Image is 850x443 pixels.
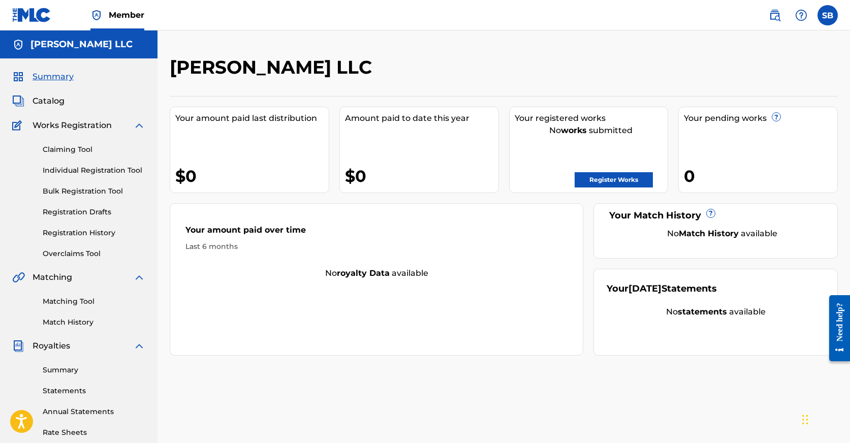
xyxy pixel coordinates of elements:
div: $0 [345,165,498,187]
div: No available [619,228,825,240]
strong: works [561,125,587,135]
a: Summary [43,365,145,375]
div: Amount paid to date this year [345,112,498,124]
strong: statements [678,307,727,317]
img: MLC Logo [12,8,51,22]
div: Drag [802,404,808,435]
span: ? [707,209,715,217]
span: [DATE] [628,283,662,294]
a: Annual Statements [43,406,145,417]
img: Works Registration [12,119,25,132]
div: Your amount paid last distribution [175,112,329,124]
a: Match History [43,317,145,328]
div: Your registered works [515,112,668,124]
a: Bulk Registration Tool [43,186,145,197]
span: Matching [33,271,72,283]
a: Registration Drafts [43,207,145,217]
div: No available [607,306,825,318]
span: Royalties [33,340,70,352]
a: Public Search [765,5,785,25]
div: No available [170,267,583,279]
div: Your pending works [684,112,837,124]
span: Member [109,9,144,21]
img: expand [133,119,145,132]
a: CatalogCatalog [12,95,65,107]
span: Works Registration [33,119,112,132]
img: Matching [12,271,25,283]
div: Your amount paid over time [185,224,568,241]
a: Statements [43,386,145,396]
a: Overclaims Tool [43,248,145,259]
a: Matching Tool [43,296,145,307]
a: Rate Sheets [43,427,145,438]
img: expand [133,340,145,352]
span: Catalog [33,95,65,107]
strong: Match History [679,229,739,238]
div: $0 [175,165,329,187]
div: Your Statements [607,282,717,296]
div: Last 6 months [185,241,568,252]
div: User Menu [817,5,838,25]
a: Registration History [43,228,145,238]
strong: royalty data [337,268,390,278]
img: Catalog [12,95,24,107]
div: 0 [684,165,837,187]
img: expand [133,271,145,283]
img: Top Rightsholder [90,9,103,21]
div: Your Match History [607,209,825,223]
h5: GOODCHILD LLC [30,39,133,50]
img: Accounts [12,39,24,51]
iframe: Resource Center [822,284,850,371]
div: No submitted [515,124,668,137]
a: Register Works [575,172,653,187]
img: Royalties [12,340,24,352]
div: Help [791,5,811,25]
img: help [795,9,807,21]
a: Individual Registration Tool [43,165,145,176]
iframe: Chat Widget [799,394,850,443]
img: Summary [12,71,24,83]
h2: [PERSON_NAME] LLC [170,56,377,79]
img: search [769,9,781,21]
span: Summary [33,71,74,83]
span: ? [772,113,780,121]
a: Claiming Tool [43,144,145,155]
a: SummarySummary [12,71,74,83]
